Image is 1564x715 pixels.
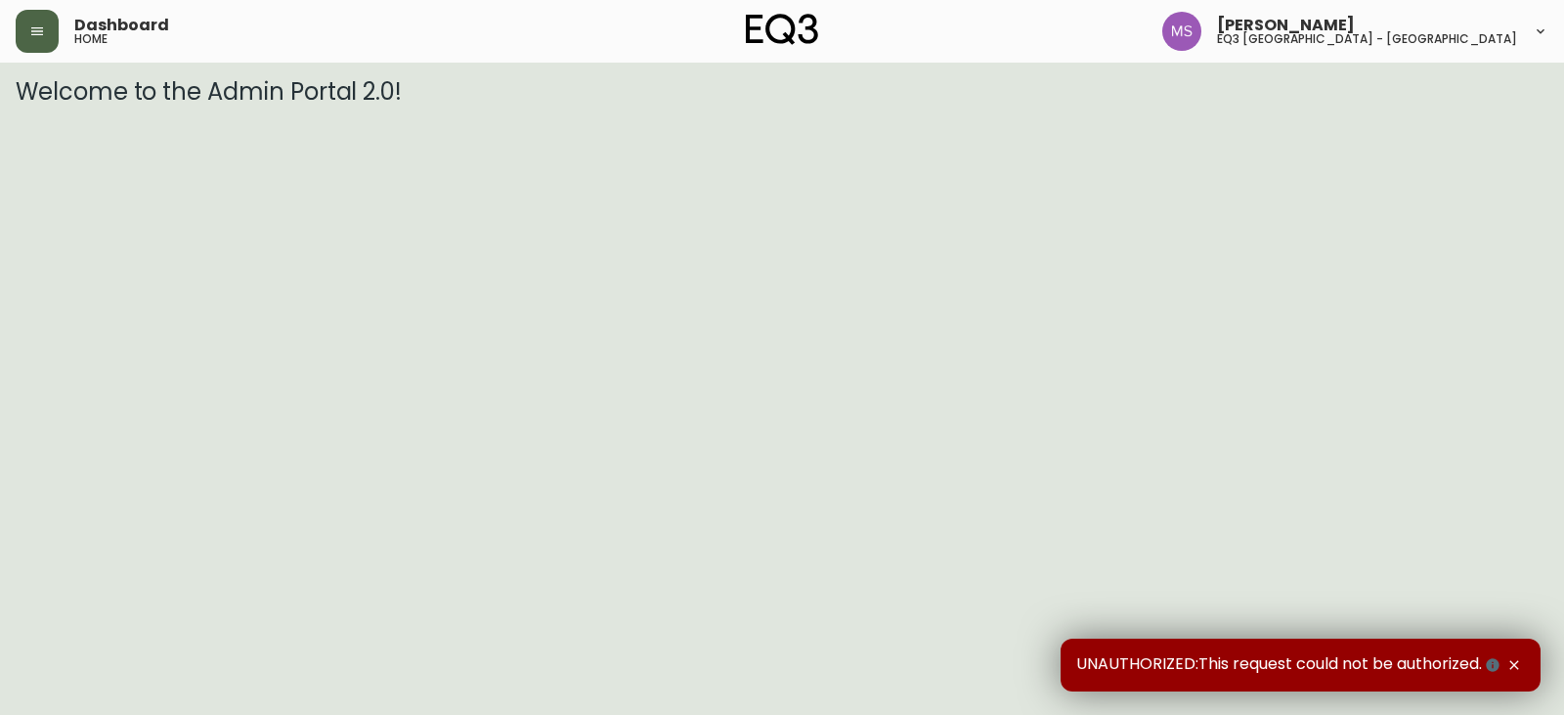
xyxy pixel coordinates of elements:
[16,78,1548,106] h3: Welcome to the Admin Portal 2.0!
[1217,33,1517,45] h5: eq3 [GEOGRAPHIC_DATA] - [GEOGRAPHIC_DATA]
[74,18,169,33] span: Dashboard
[1076,654,1503,676] span: UNAUTHORIZED:This request could not be authorized.
[746,14,818,45] img: logo
[1162,12,1201,51] img: 1b6e43211f6f3cc0b0729c9049b8e7af
[74,33,108,45] h5: home
[1217,18,1355,33] span: [PERSON_NAME]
